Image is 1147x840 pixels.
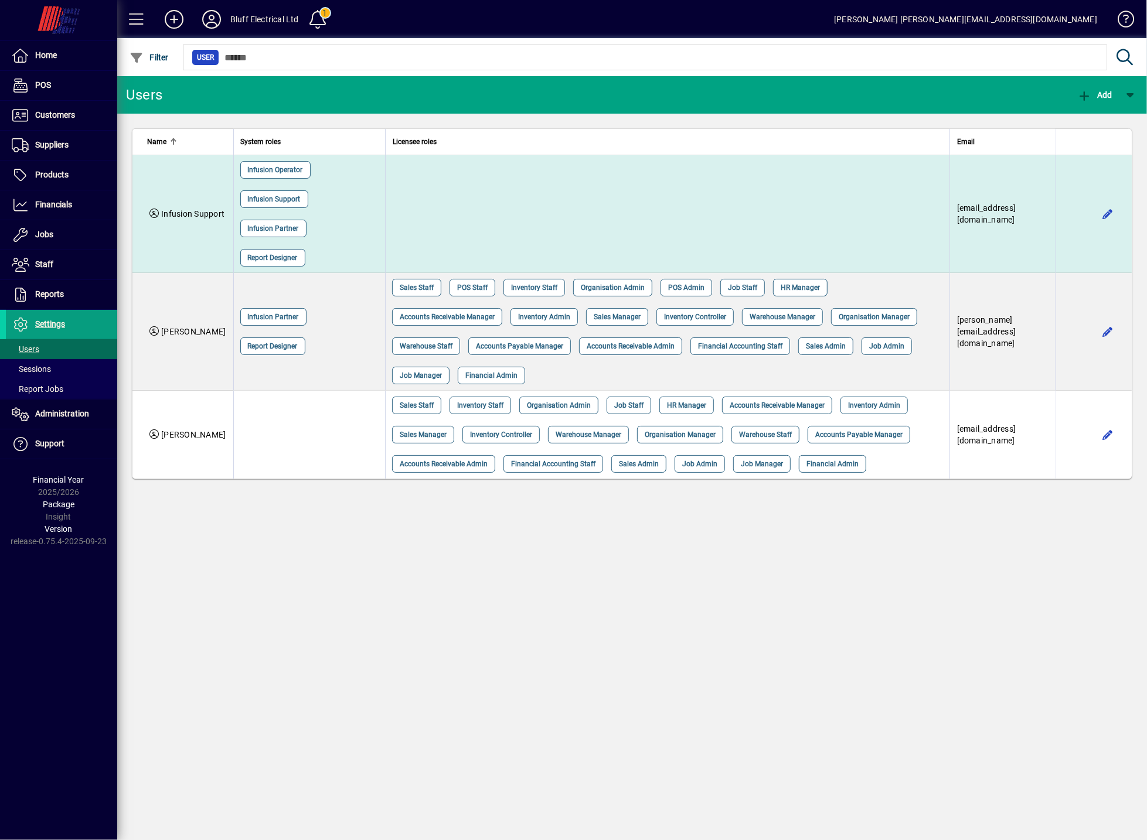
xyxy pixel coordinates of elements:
button: Edit [1098,425,1117,444]
span: Infusion Support [248,193,301,205]
a: Jobs [6,220,117,250]
button: Filter [127,47,172,68]
span: Sessions [12,364,51,374]
span: Support [35,439,64,448]
a: POS [6,71,117,100]
span: Job Admin [682,458,717,470]
span: Warehouse Staff [400,340,452,352]
span: Accounts Payable Manager [815,429,903,441]
span: POS Staff [457,282,488,293]
span: Financials [35,200,72,209]
a: Users [6,339,117,359]
span: [PERSON_NAME] [161,327,226,336]
button: Edit [1098,204,1117,223]
div: Users [126,86,176,104]
span: Infusion Partner [248,311,299,323]
span: Filter [130,53,169,62]
a: Administration [6,399,117,429]
button: Edit [1098,322,1117,341]
span: Inventory Admin [848,399,900,411]
span: Licensee roles [393,135,437,148]
span: Reports [35,289,64,299]
span: Job Manager [400,370,442,381]
a: Suppliers [6,131,117,160]
span: POS [35,80,51,90]
span: Products [35,170,69,179]
span: Organisation Manager [645,429,716,441]
span: Staff [35,259,53,269]
a: Knowledge Base [1109,2,1132,40]
span: Sales Staff [400,399,434,411]
a: Customers [6,101,117,130]
span: Sales Admin [619,458,659,470]
span: Settings [35,319,65,329]
span: Name [147,135,166,148]
span: [EMAIL_ADDRESS][DOMAIN_NAME] [957,203,1016,224]
span: Inventory Staff [457,399,503,411]
div: Bluff Electrical Ltd [230,10,299,29]
span: Administration [35,409,89,418]
span: [PERSON_NAME] [161,430,226,439]
span: Accounts Receivable Manager [400,311,495,323]
div: Name [147,135,226,148]
span: POS Admin [668,282,704,293]
span: HR Manager [667,399,706,411]
a: Support [6,429,117,459]
span: Email [957,135,975,148]
span: Infusion Partner [248,223,299,234]
span: Sales Manager [400,429,447,441]
button: Profile [193,9,230,30]
span: Accounts Receivable Admin [587,340,675,352]
span: Add [1077,90,1112,100]
span: User [197,52,214,63]
span: Warehouse Staff [739,429,792,441]
span: Infusion Operator [248,164,303,176]
span: HR Manager [781,282,820,293]
span: System roles [241,135,281,148]
span: Job Admin [869,340,904,352]
span: Financial Admin [465,370,518,381]
span: Home [35,50,57,60]
span: Accounts Payable Manager [476,340,563,352]
span: Sales Admin [806,340,846,352]
a: Sessions [6,359,117,379]
a: Products [6,161,117,190]
div: [PERSON_NAME] [PERSON_NAME][EMAIL_ADDRESS][DOMAIN_NAME] [834,10,1097,29]
span: Jobs [35,230,53,239]
span: Warehouse Manager [750,311,815,323]
button: Add [155,9,193,30]
span: Warehouse Manager [556,429,621,441]
span: Customers [35,110,75,119]
a: Reports [6,280,117,309]
span: Package [43,500,74,509]
span: Users [12,344,39,354]
button: Add [1074,84,1115,105]
span: Organisation Manager [839,311,910,323]
span: Infusion Support [161,209,224,218]
a: Financials [6,190,117,220]
a: Staff [6,250,117,279]
a: Report Jobs [6,379,117,399]
span: Sales Manager [594,311,641,323]
span: Job Staff [614,399,644,411]
span: Accounts Receivable Manager [730,399,825,411]
span: Report Jobs [12,384,63,394]
span: Financial Admin [806,458,859,470]
span: Inventory Controller [470,429,532,441]
span: Inventory Controller [664,311,726,323]
span: Organisation Admin [581,282,645,293]
span: Job Manager [741,458,783,470]
span: [PERSON_NAME][EMAIL_ADDRESS][DOMAIN_NAME] [957,315,1016,348]
span: Job Staff [728,282,757,293]
span: Organisation Admin [527,399,591,411]
span: Version [45,524,73,534]
span: Financial Accounting Staff [511,458,595,470]
span: Report Designer [248,340,298,352]
span: Financial Accounting Staff [698,340,782,352]
span: Report Designer [248,252,298,264]
span: Sales Staff [400,282,434,293]
span: Inventory Admin [518,311,570,323]
span: Financial Year [33,475,84,484]
span: Accounts Receivable Admin [400,458,488,470]
a: Home [6,41,117,70]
